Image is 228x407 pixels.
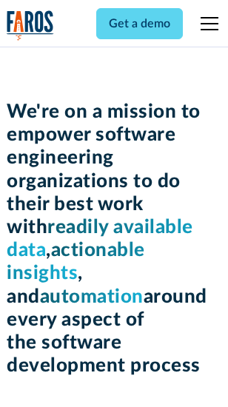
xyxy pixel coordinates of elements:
a: Get a demo [96,8,183,39]
div: menu [192,6,221,41]
h1: We're on a mission to empower software engineering organizations to do their best work with , , a... [7,101,221,377]
span: actionable insights [7,240,145,283]
span: readily available data [7,218,193,260]
span: automation [40,287,144,306]
img: Logo of the analytics and reporting company Faros. [7,10,54,41]
a: home [7,10,54,41]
